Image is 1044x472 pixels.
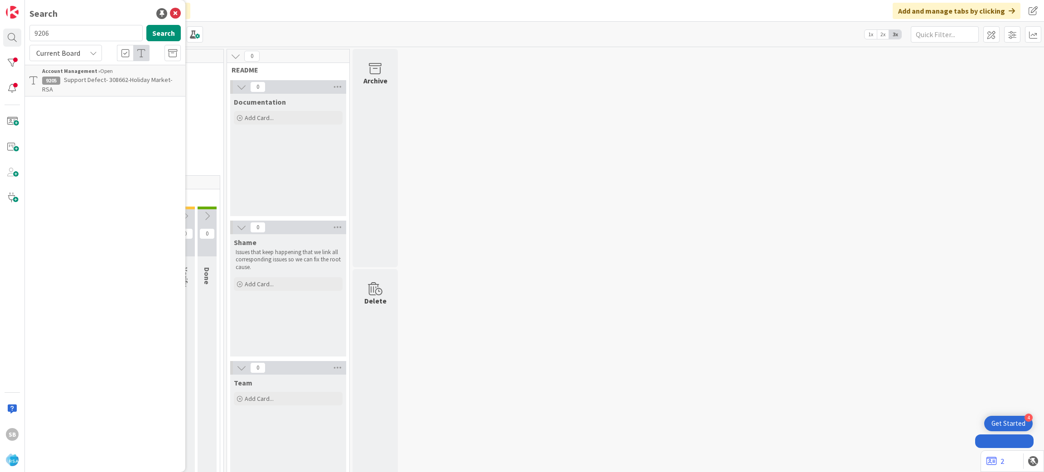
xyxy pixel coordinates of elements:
div: Get Started [991,419,1025,428]
span: Add Card... [245,395,274,403]
div: Open [42,67,181,75]
span: Support Defect- 308662-Holiday Market- RSA [42,76,172,93]
span: Add Card... [245,280,274,288]
div: Add and manage tabs by clicking [893,3,1020,19]
div: Search [29,7,58,20]
span: Documentation [234,97,286,106]
span: 3x [889,30,901,39]
span: 0 [199,228,215,239]
div: 4 [1025,414,1033,422]
button: Search [146,25,181,41]
input: Quick Filter... [911,26,979,43]
b: Account Management › [42,67,100,74]
span: 0 [250,362,266,373]
img: Visit kanbanzone.com [6,6,19,19]
span: Verify [181,267,190,287]
a: 2 [986,456,1004,467]
span: 0 [244,51,260,62]
span: Team [234,378,252,387]
div: SB [6,428,19,441]
span: 1x [865,30,877,39]
span: 0 [178,228,193,239]
div: Archive [363,75,387,86]
span: 0 [250,222,266,233]
div: 9205 [42,77,60,85]
span: Current Board [36,48,80,58]
div: Open Get Started checklist, remaining modules: 4 [984,416,1033,431]
span: 0 [250,82,266,92]
span: Done [203,267,212,284]
p: Issues that keep happening that we link all corresponding issues so we can fix the root cause. [236,249,341,271]
span: Shame [234,238,256,247]
span: README [232,65,338,74]
div: Delete [364,295,387,306]
a: Account Management ›Open9205Support Defect- 308662-Holiday Market- RSA [25,65,185,96]
span: 2x [877,30,889,39]
input: Search for title... [29,25,143,41]
img: avatar [6,453,19,466]
span: Add Card... [245,114,274,122]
